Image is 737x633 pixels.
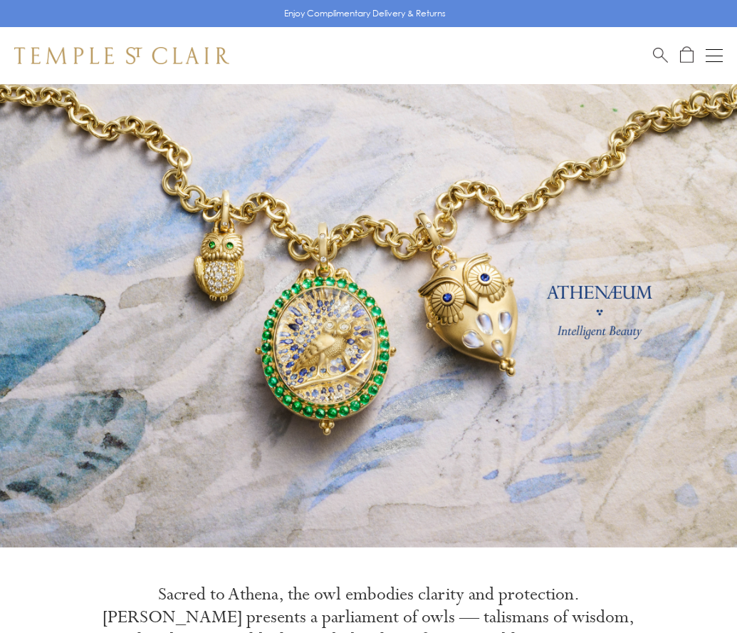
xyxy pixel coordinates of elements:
p: Enjoy Complimentary Delivery & Returns [284,6,446,21]
button: Open navigation [706,47,723,64]
a: Search [653,46,668,64]
img: Temple St. Clair [14,47,229,64]
a: Open Shopping Bag [680,46,694,64]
